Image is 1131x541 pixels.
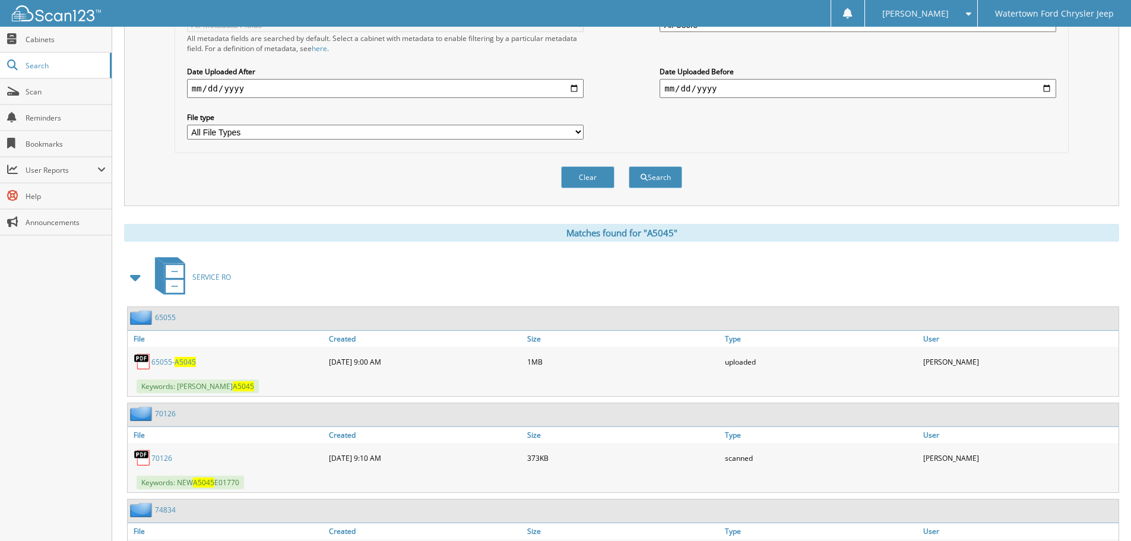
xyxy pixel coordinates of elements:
input: end [660,79,1056,98]
img: folder2.png [130,310,155,325]
span: Keywords: [PERSON_NAME] [137,379,259,393]
img: scan123-logo-white.svg [12,5,101,21]
a: Type [722,331,920,347]
label: Date Uploaded After [187,67,584,77]
a: Created [326,427,524,443]
div: uploaded [722,350,920,374]
a: SERVICE RO [148,254,231,300]
img: folder2.png [130,502,155,517]
div: All metadata fields are searched by default. Select a cabinet with metadata to enable filtering b... [187,33,584,53]
a: 65055 [155,312,176,322]
div: [PERSON_NAME] [920,446,1119,470]
a: 74834 [155,505,176,515]
a: File [128,427,326,443]
a: Size [524,331,723,347]
a: 70126 [155,409,176,419]
a: File [128,523,326,539]
span: Help [26,191,106,201]
div: Matches found for "A5045" [124,224,1119,242]
div: [DATE] 9:10 AM [326,446,524,470]
span: Search [26,61,104,71]
span: Bookmarks [26,139,106,149]
a: User [920,523,1119,539]
span: SERVICE RO [192,272,231,282]
label: File type [187,112,584,122]
a: User [920,427,1119,443]
button: Search [629,166,682,188]
img: PDF.png [134,353,151,371]
span: Scan [26,87,106,97]
span: [PERSON_NAME] [882,10,949,17]
span: Cabinets [26,34,106,45]
a: Type [722,427,920,443]
a: User [920,331,1119,347]
span: Watertown Ford Chrysler Jeep [995,10,1114,17]
a: Size [524,523,723,539]
a: Created [326,523,524,539]
span: A5045 [175,357,196,367]
input: start [187,79,584,98]
a: Size [524,427,723,443]
a: 65055-A5045 [151,357,196,367]
span: A5045 [233,381,254,391]
span: Keywords: NEW E01770 [137,476,244,489]
a: File [128,331,326,347]
button: Clear [561,166,614,188]
span: Announcements [26,217,106,227]
label: Date Uploaded Before [660,67,1056,77]
div: 373KB [524,446,723,470]
a: Created [326,331,524,347]
a: here [312,43,327,53]
span: Reminders [26,113,106,123]
img: PDF.png [134,449,151,467]
div: [PERSON_NAME] [920,350,1119,374]
span: User Reports [26,165,97,175]
a: Type [722,523,920,539]
div: [DATE] 9:00 AM [326,350,524,374]
div: scanned [722,446,920,470]
img: folder2.png [130,406,155,421]
span: A5045 [193,477,214,488]
div: 1MB [524,350,723,374]
a: 70126 [151,453,172,463]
